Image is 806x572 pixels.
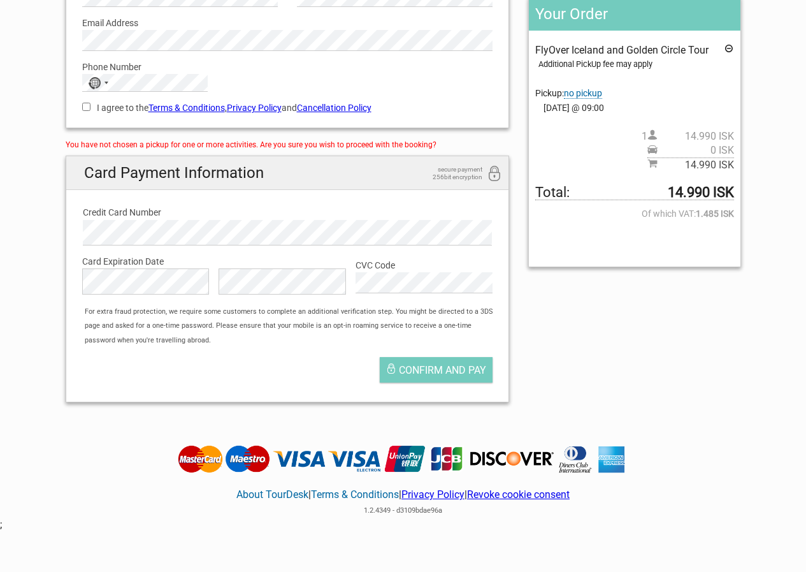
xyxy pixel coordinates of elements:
[642,129,734,143] span: 1 person(s)
[535,101,733,115] span: [DATE] @ 09:00
[696,207,734,221] strong: 1.485 ISK
[535,88,602,99] span: Pickup:
[538,57,733,71] div: Additional PickUp fee may apply
[82,60,493,74] label: Phone Number
[227,103,282,113] a: Privacy Policy
[487,166,502,183] i: 256bit encryption
[564,88,602,99] span: Change pickup place
[535,44,709,56] span: FlyOver Iceland and Golden Circle Tour
[66,138,510,152] div: You have not chosen a pickup for one or more activities. Are you sure you wish to proceed with th...
[311,488,399,501] a: Terms & Conditions
[297,103,371,113] a: Cancellation Policy
[647,143,734,158] span: Pickup price
[419,166,482,181] span: secure payment 256bit encryption
[658,129,734,143] span: 14.990 ISK
[658,143,734,158] span: 0 ISK
[380,357,493,383] button: Confirm and pay
[82,101,493,115] label: I agree to the , and
[535,186,733,200] span: Total to be paid
[236,488,308,501] a: About TourDesk
[83,75,115,91] button: Selected country
[175,474,631,518] div: | | |
[148,103,225,113] a: Terms & Conditions
[78,305,508,348] div: For extra fraud protection, we require some customers to complete an additional verification step...
[535,207,733,221] span: Of which VAT:
[668,186,734,200] strong: 14.990 ISK
[66,156,509,190] h2: Card Payment Information
[647,158,734,172] span: Subtotal
[467,488,570,501] a: Revoke cookie consent
[401,488,464,501] a: Privacy Policy
[175,444,631,474] img: Tourdesk accepts
[83,205,493,219] label: Credit Card Number
[147,20,162,35] button: Open LiveChat chat widget
[364,506,442,515] span: 1.2.4349 - d3109bdae96a
[82,254,493,268] label: Card Expiration Date
[18,22,144,33] p: We're away right now. Please check back later!
[82,16,493,30] label: Email Address
[658,158,734,172] span: 14.990 ISK
[399,364,486,376] span: Confirm and pay
[356,258,493,272] label: CVC Code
